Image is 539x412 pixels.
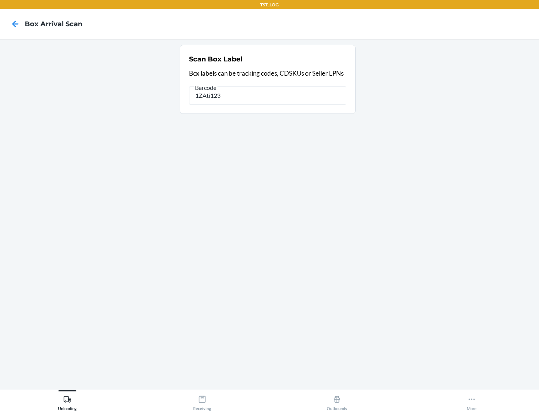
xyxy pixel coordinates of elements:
[194,84,217,91] span: Barcode
[193,392,211,411] div: Receiving
[189,54,242,64] h2: Scan Box Label
[189,69,346,78] p: Box labels can be tracking codes, CDSKUs or Seller LPNs
[327,392,347,411] div: Outbounds
[25,19,82,29] h4: Box Arrival Scan
[269,390,404,411] button: Outbounds
[260,1,279,8] p: TST_LOG
[58,392,77,411] div: Unloading
[404,390,539,411] button: More
[467,392,476,411] div: More
[189,87,346,104] input: Barcode
[135,390,269,411] button: Receiving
